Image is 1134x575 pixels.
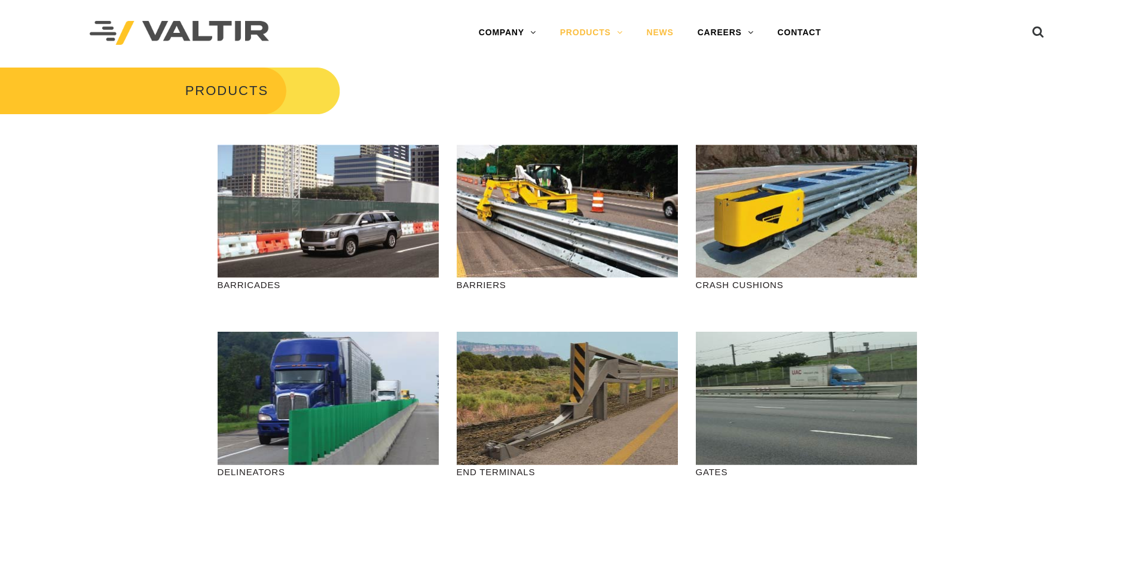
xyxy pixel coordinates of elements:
[696,465,917,479] p: GATES
[548,21,635,45] a: PRODUCTS
[90,21,269,45] img: Valtir
[635,21,686,45] a: NEWS
[218,465,439,479] p: DELINEATORS
[766,21,833,45] a: CONTACT
[696,278,917,292] p: CRASH CUSHIONS
[218,278,439,292] p: BARRICADES
[467,21,548,45] a: COMPANY
[457,278,678,292] p: BARRIERS
[686,21,766,45] a: CAREERS
[457,465,678,479] p: END TERMINALS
